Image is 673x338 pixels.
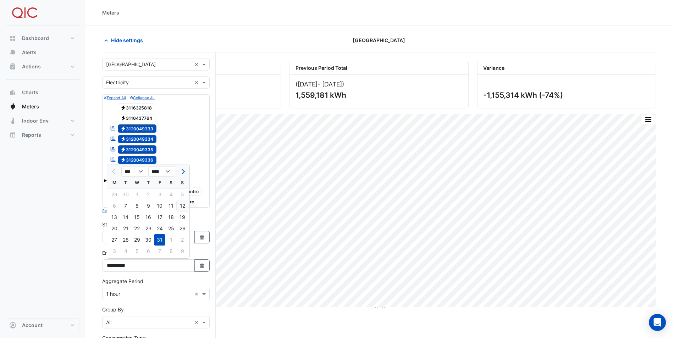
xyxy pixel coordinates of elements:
[22,49,37,56] span: Alerts
[165,234,177,246] div: 1
[177,212,188,223] div: 19
[143,212,154,223] div: 16
[154,212,165,223] div: Friday, October 17, 2025
[131,223,143,234] div: 22
[143,234,154,246] div: Thursday, October 30, 2025
[102,306,124,313] label: Group By
[131,177,143,188] div: W
[121,147,126,152] fa-icon: Electricity
[121,116,126,121] fa-icon: Electricity
[131,212,143,223] div: 15
[194,319,200,326] span: Clear
[131,212,143,223] div: Wednesday, October 15, 2025
[130,95,155,101] button: Collapse All
[177,234,188,246] div: 2
[22,103,39,110] span: Meters
[110,157,116,163] fa-icon: Reportable
[9,89,16,96] app-icon: Charts
[121,105,126,110] fa-icon: Electricity
[165,223,177,234] div: Saturday, October 25, 2025
[131,246,143,257] div: Wednesday, November 5, 2025
[22,89,38,96] span: Charts
[9,131,16,139] app-icon: Reports
[154,246,165,257] div: 7
[102,209,134,213] small: Select Reportable
[9,49,16,56] app-icon: Alerts
[104,96,126,100] small: Expand All
[102,208,134,214] button: Select Reportable
[22,35,49,42] span: Dashboard
[6,114,79,128] button: Indoor Env
[9,6,40,20] img: Company Logo
[154,223,165,234] div: 24
[165,212,177,223] div: Saturday, October 18, 2025
[165,200,177,212] div: 11
[109,177,120,188] div: M
[165,246,177,257] div: Saturday, November 8, 2025
[109,212,120,223] div: Monday, October 13, 2025
[154,234,165,246] div: 31
[154,177,165,188] div: F
[109,223,120,234] div: Monday, October 20, 2025
[109,234,120,246] div: Monday, October 27, 2025
[194,79,200,86] span: Clear
[110,136,116,142] fa-icon: Reportable
[110,125,116,131] fa-icon: Reportable
[131,234,143,246] div: 29
[165,223,177,234] div: 25
[131,246,143,257] div: 5
[131,200,143,212] div: Wednesday, October 8, 2025
[318,80,342,88] span: - [DATE]
[177,177,188,188] div: S
[118,135,157,143] span: 3120049334
[143,177,154,188] div: T
[165,246,177,257] div: 8
[199,263,205,269] fa-icon: Select Date
[148,166,175,177] select: Select year
[131,200,143,212] div: 8
[22,322,43,329] span: Account
[120,177,131,188] div: T
[177,200,188,212] div: 12
[9,63,16,70] app-icon: Actions
[22,117,49,124] span: Indoor Env
[483,91,649,100] div: -1,155,314 kWh (-74%)
[143,223,154,234] div: 23
[102,221,126,228] label: Start Date
[177,223,188,234] div: 26
[290,61,468,75] div: Previous Period Total
[118,124,157,133] span: 3120049333
[6,45,79,60] button: Alerts
[478,61,656,75] div: Variance
[102,277,143,285] label: Aggregate Period
[130,96,155,100] small: Collapse All
[22,131,41,139] span: Reports
[154,223,165,234] div: Friday, October 24, 2025
[109,212,120,223] div: 13
[296,91,461,100] div: 1,559,181 kWh
[143,200,154,212] div: Thursday, October 9, 2025
[121,136,126,142] fa-icon: Electricity
[177,200,188,212] div: Sunday, October 12, 2025
[353,36,405,44] span: [GEOGRAPHIC_DATA]
[143,246,154,257] div: 6
[143,200,154,212] div: 9
[109,246,120,257] div: 3
[6,100,79,114] button: Meters
[143,234,154,246] div: 30
[120,246,131,257] div: 4
[120,223,131,234] div: 21
[6,318,79,332] button: Account
[120,212,131,223] div: 14
[121,157,126,163] fa-icon: Electricity
[194,61,200,68] span: Clear
[104,95,126,101] button: Expand All
[165,177,177,188] div: S
[165,234,177,246] div: Saturday, November 1, 2025
[6,85,79,100] button: Charts
[120,246,131,257] div: Tuesday, November 4, 2025
[118,145,157,154] span: 3120049335
[296,80,462,88] div: ([DATE] )
[165,200,177,212] div: Saturday, October 11, 2025
[6,31,79,45] button: Dashboard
